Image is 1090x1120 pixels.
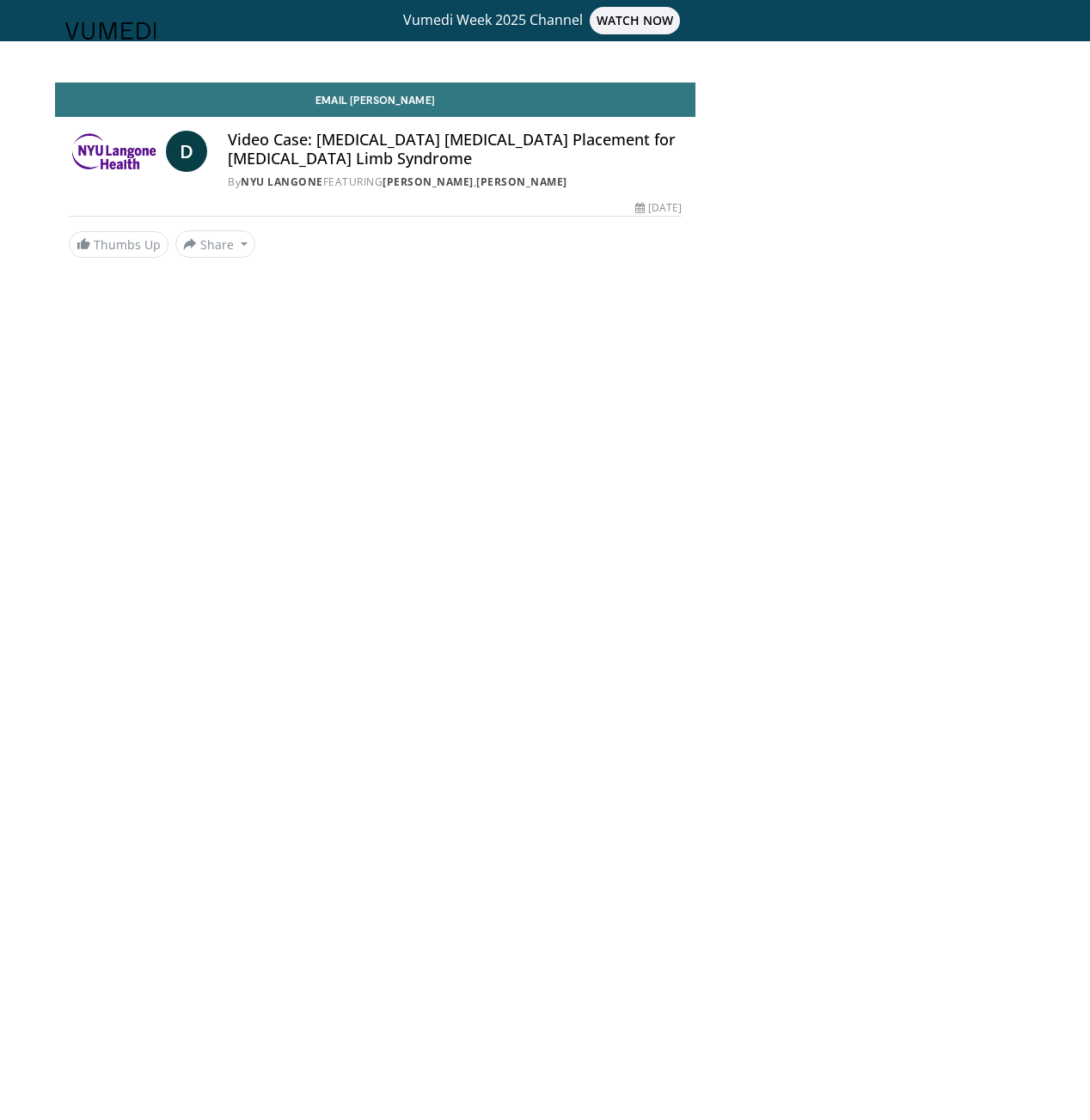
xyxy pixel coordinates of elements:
[55,83,695,117] a: Email [PERSON_NAME]
[228,174,682,190] div: By FEATURING ,
[228,131,682,168] h4: Video Case: [MEDICAL_DATA] [MEDICAL_DATA] Placement for [MEDICAL_DATA] Limb Syndrome
[69,131,159,172] img: NYU Langone
[383,174,474,189] a: [PERSON_NAME]
[476,174,567,189] a: [PERSON_NAME]
[635,200,682,216] div: [DATE]
[65,22,156,40] img: VuMedi Logo
[69,231,168,258] a: Thumbs Up
[241,174,323,189] a: NYU Langone
[175,230,255,258] button: Share
[166,131,207,172] a: D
